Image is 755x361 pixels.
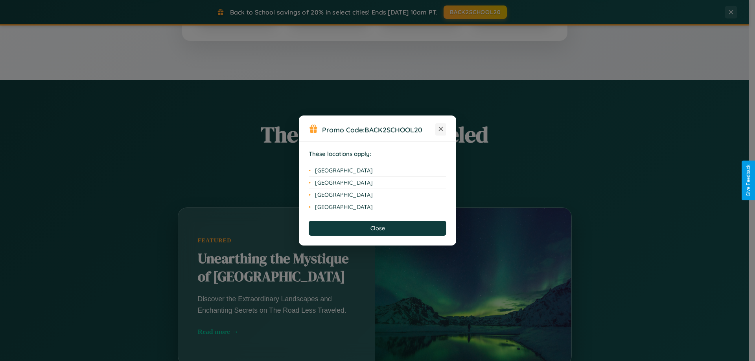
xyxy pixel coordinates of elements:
li: [GEOGRAPHIC_DATA] [309,177,446,189]
b: BACK2SCHOOL20 [365,125,422,134]
li: [GEOGRAPHIC_DATA] [309,189,446,201]
div: Give Feedback [746,165,751,196]
li: [GEOGRAPHIC_DATA] [309,201,446,213]
strong: These locations apply: [309,150,371,158]
li: [GEOGRAPHIC_DATA] [309,165,446,177]
button: Close [309,221,446,236]
h3: Promo Code: [322,125,435,134]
